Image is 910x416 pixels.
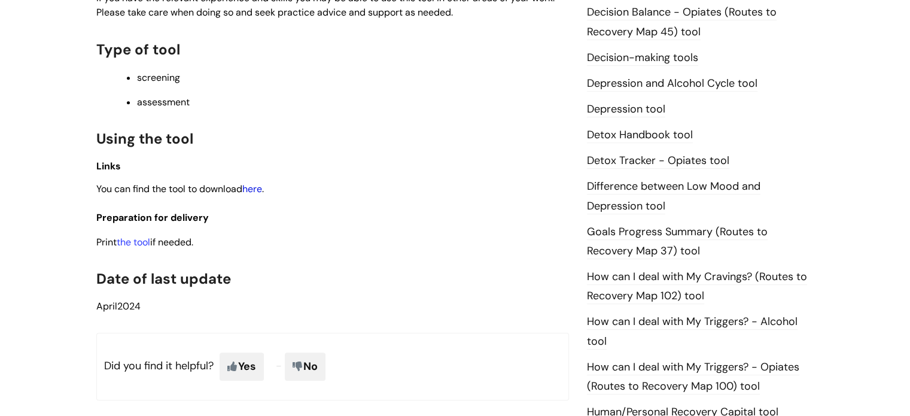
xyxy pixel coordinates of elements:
a: How can I deal with My Triggers? - Alcohol tool [587,314,798,349]
a: here [242,183,262,195]
a: Depression tool [587,102,665,117]
span: Links [96,160,121,172]
span: Preparation for delivery [96,211,209,224]
span: Date of last update [96,269,231,288]
span: No [285,353,325,380]
a: How can I deal with My Cravings? (Routes to Recovery Map 102) tool [587,269,807,304]
span: Print [96,236,117,248]
p: Did you find it helpful? [96,333,569,400]
a: Detox Handbook tool [587,127,693,143]
span: Type of tool [96,40,180,59]
span: You can find the tool to download . [96,183,264,195]
a: Decision-making tools [587,50,698,66]
span: April [96,300,117,312]
a: Difference between Low Mood and Depression tool [587,179,760,214]
a: Detox Tracker - Opiates tool [587,153,729,169]
span: Yes [220,353,264,380]
span: screening [137,71,180,84]
a: How can I deal with My Triggers? - Opiates (Routes to Recovery Map 100) tool [587,360,799,394]
a: Decision Balance - Opiates (Routes to Recovery Map 45) tool [587,5,777,40]
a: the tool [117,236,150,248]
span: Using the tool [96,129,193,148]
span: if needed. [150,236,193,248]
span: assessment [137,96,190,108]
a: Goals Progress Summary (Routes to Recovery Map 37) tool [587,224,768,259]
a: Depression and Alcohol Cycle tool [587,76,757,92]
span: 2024 [96,300,141,312]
